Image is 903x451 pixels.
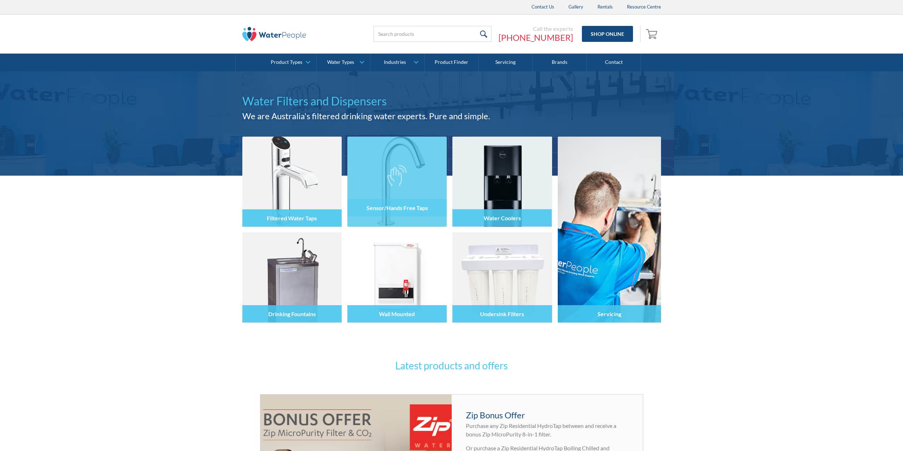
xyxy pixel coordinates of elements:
img: Sensor/Hands Free Taps [347,137,447,227]
img: shopping cart [646,28,659,39]
a: Water Types [316,54,370,71]
input: Search products [374,26,491,42]
h4: Drinking Fountains [268,310,316,317]
h4: Wall Mounted [379,310,415,317]
h4: Filtered Water Taps [267,215,317,221]
div: Industries [384,59,406,65]
a: Servicing [479,54,533,71]
p: Purchase any Zip Residential HydroTap between and receive a bonus Zip MicroPurity 8-in-1 filter. [466,422,629,439]
img: Water Coolers [452,137,552,227]
a: Product Finder [425,54,479,71]
a: Servicing [558,137,661,323]
h4: Water Coolers [484,214,521,221]
div: Product Types [271,59,302,65]
div: Water Types [327,59,354,65]
img: Filtered Water Taps [242,137,342,227]
a: Brands [533,54,587,71]
a: Shop Online [582,26,633,42]
h3: Latest products and offers [313,358,590,373]
a: Open empty cart [644,26,661,43]
h4: Servicing [598,310,621,317]
div: Call the experts [499,25,573,32]
h4: Undersink Filters [480,310,524,317]
img: The Water People [242,27,306,41]
a: Product Types [263,54,316,71]
img: Drinking Fountains [242,232,342,323]
img: Wall Mounted [347,232,447,323]
img: Undersink Filters [452,232,552,323]
a: Contact [587,54,641,71]
a: Industries [370,54,424,71]
h4: Sensor/Hands Free Taps [366,204,428,211]
h4: Zip Bonus Offer [466,409,629,422]
a: [PHONE_NUMBER] [499,32,573,43]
